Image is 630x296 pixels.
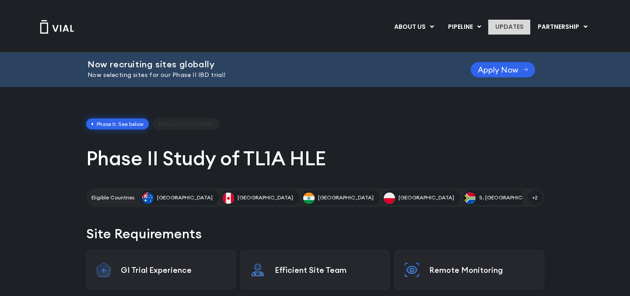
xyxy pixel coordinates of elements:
[488,20,530,35] a: UPDATES
[142,192,154,204] img: Australia
[441,20,488,35] a: PIPELINEMenu Toggle
[303,192,315,204] img: India
[91,194,134,202] h2: Eligible Countries
[384,192,395,204] img: Poland
[39,20,74,34] img: Vial Logo
[87,59,449,69] h2: Now recruiting sites globally
[157,194,213,202] span: [GEOGRAPHIC_DATA]
[471,62,535,77] a: Apply Now
[153,118,219,130] a: Phase I: NCT07029971
[86,118,149,130] span: Phase II: See below
[387,20,441,35] a: ABOUT USMenu Toggle
[121,265,227,275] p: GI Trial Experience
[318,194,374,202] span: [GEOGRAPHIC_DATA]
[86,146,544,171] h1: Phase II Study of TL1A HLE
[531,20,595,35] a: PARTNERSHIPMenu Toggle
[86,224,544,243] h2: Site Requirements
[464,192,476,204] img: S. Africa
[399,194,454,202] span: [GEOGRAPHIC_DATA]
[238,194,293,202] span: [GEOGRAPHIC_DATA]
[223,192,234,204] img: Canada
[87,70,449,80] p: Now selecting sites for our Phase II IBD trial!
[478,66,518,73] span: Apply Now
[528,190,542,205] span: +2
[275,265,381,275] p: Efficient Site Team
[429,265,535,275] p: Remote Monitoring
[479,194,541,202] span: S. [GEOGRAPHIC_DATA]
